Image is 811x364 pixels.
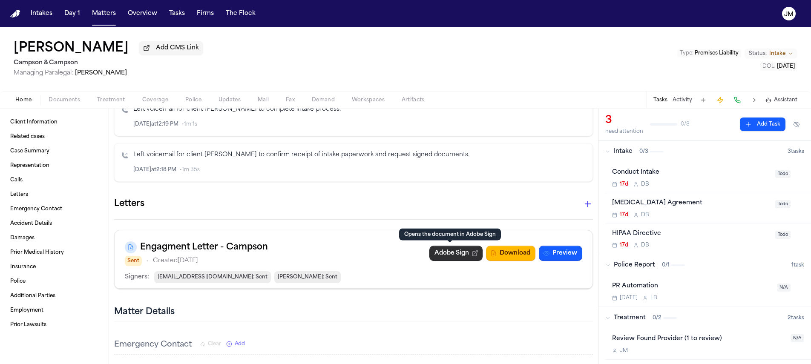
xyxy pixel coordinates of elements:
span: Police Report [614,261,655,269]
button: Tasks [653,97,667,103]
span: Clear [208,341,221,347]
span: J M [620,347,628,354]
span: Mail [258,97,269,103]
div: Open task: Conduct Intake [605,163,811,193]
span: Treatment [614,314,646,322]
p: Signers: [125,272,149,282]
button: Preview [539,246,582,261]
a: Prior Lawsuits [7,318,102,332]
a: Prior Medical History [7,246,102,259]
a: Letters [7,188,102,201]
span: L B [650,295,657,301]
span: Documents [49,97,80,103]
button: Firms [193,6,217,21]
a: Case Summary [7,144,102,158]
button: Edit matter name [14,41,129,56]
span: • 1m 1s [182,121,197,128]
p: Created [DATE] [153,256,198,266]
h2: Campson & Campson [14,58,203,68]
span: Todo [775,170,791,178]
span: Updates [219,97,241,103]
span: Coverage [142,97,168,103]
span: Premises Liability [695,51,739,56]
a: Intakes [27,6,56,21]
span: Assistant [774,97,797,103]
span: Status: [749,50,767,57]
a: Accident Details [7,217,102,230]
h3: Engagment Letter - Campson [140,241,268,254]
button: Edit DOL: 2025-09-17 [760,62,797,71]
h1: [PERSON_NAME] [14,41,129,56]
h2: Matter Details [114,306,175,318]
span: Todo [775,231,791,239]
span: 0 / 1 [662,262,670,269]
button: Matters [89,6,119,21]
span: D B [641,242,649,249]
span: D B [641,212,649,218]
span: 2 task s [788,315,804,321]
span: 17d [620,242,628,249]
span: Todo [775,200,791,208]
span: Treatment [97,97,125,103]
button: Change status from Intake [745,49,797,59]
span: DOL : [762,64,776,69]
button: Activity [673,97,692,103]
span: • [146,256,149,266]
div: Conduct Intake [612,168,770,178]
div: Review Found Provider (1 to review) [612,334,785,344]
button: Treatment0/22tasks [598,307,811,329]
span: Artifacts [402,97,425,103]
button: Overview [124,6,161,21]
a: Police [7,275,102,288]
button: The Flock [222,6,259,21]
button: Add New [226,341,245,347]
span: N/A [791,334,804,342]
div: HIPAA Directive [612,229,770,239]
span: D B [641,181,649,188]
span: 0 / 2 [653,315,661,321]
h1: Letters [114,197,144,211]
div: Open task: Review Found Provider (1 to review) [605,329,811,360]
div: Open task: Retainer Agreement [605,193,811,224]
span: 3 task s [788,148,804,155]
span: Home [15,97,32,103]
p: Left voicemail for client [PERSON_NAME] to confirm receipt of intake paperwork and request signed... [133,150,586,160]
button: Day 1 [61,6,83,21]
a: Damages [7,231,102,245]
button: Hide completed tasks (⌘⇧H) [789,118,804,131]
span: Type : [680,51,693,56]
button: Create Immediate Task [714,94,726,106]
span: Add CMS Link [156,44,199,52]
a: Calls [7,173,102,187]
button: Add Task [740,118,785,131]
a: Adobe Sign [429,246,483,261]
span: [DATE] [620,295,638,301]
div: Open task: PR Automation [605,276,811,307]
span: Workspaces [352,97,385,103]
a: Additional Parties [7,289,102,303]
button: Tasks [166,6,188,21]
span: 17d [620,181,628,188]
span: Intake [614,147,633,156]
button: Police Report0/11task [598,254,811,276]
span: N/A [777,284,791,292]
span: [DATE] at 12:19 PM [133,121,178,128]
a: Client Information [7,115,102,129]
span: Police [185,97,201,103]
span: 0 / 3 [639,148,648,155]
span: [PERSON_NAME] : Sent [274,271,341,283]
span: Add [235,341,245,347]
span: 1 task [791,262,804,269]
a: Emergency Contact [7,202,102,216]
span: Intake [769,50,785,57]
div: 3 [605,114,643,127]
button: Make a Call [731,94,743,106]
button: Intake0/33tasks [598,140,811,163]
span: Fax [286,97,295,103]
